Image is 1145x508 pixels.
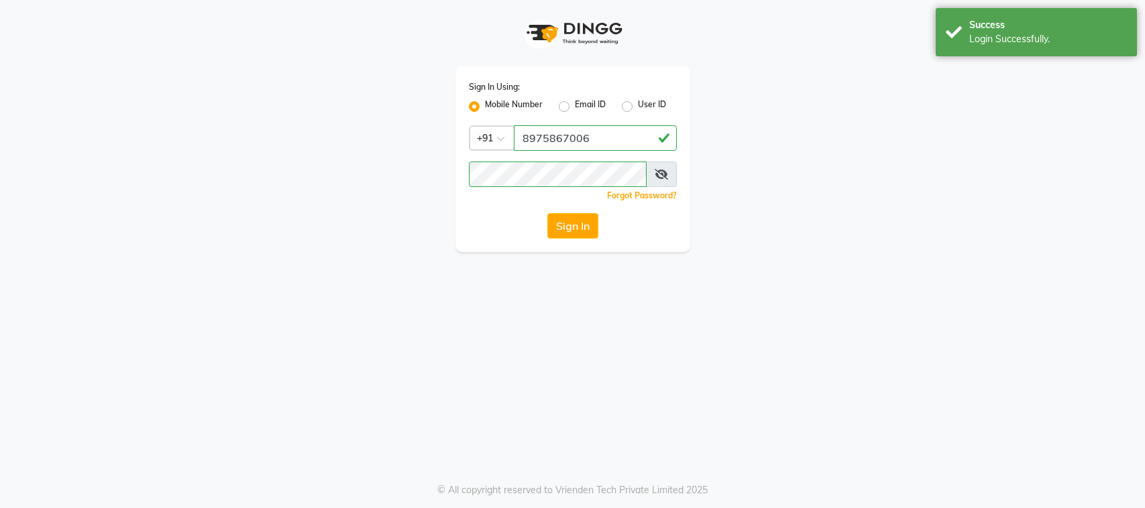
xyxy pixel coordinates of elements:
label: Email ID [575,99,606,115]
input: Username [469,162,647,187]
a: Forgot Password? [607,190,677,200]
label: Mobile Number [485,99,543,115]
label: Sign In Using: [469,81,520,93]
div: Success [969,18,1127,32]
img: logo1.svg [519,13,626,53]
div: Login Successfully. [969,32,1127,46]
input: Username [514,125,677,151]
button: Sign In [547,213,598,239]
label: User ID [638,99,666,115]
